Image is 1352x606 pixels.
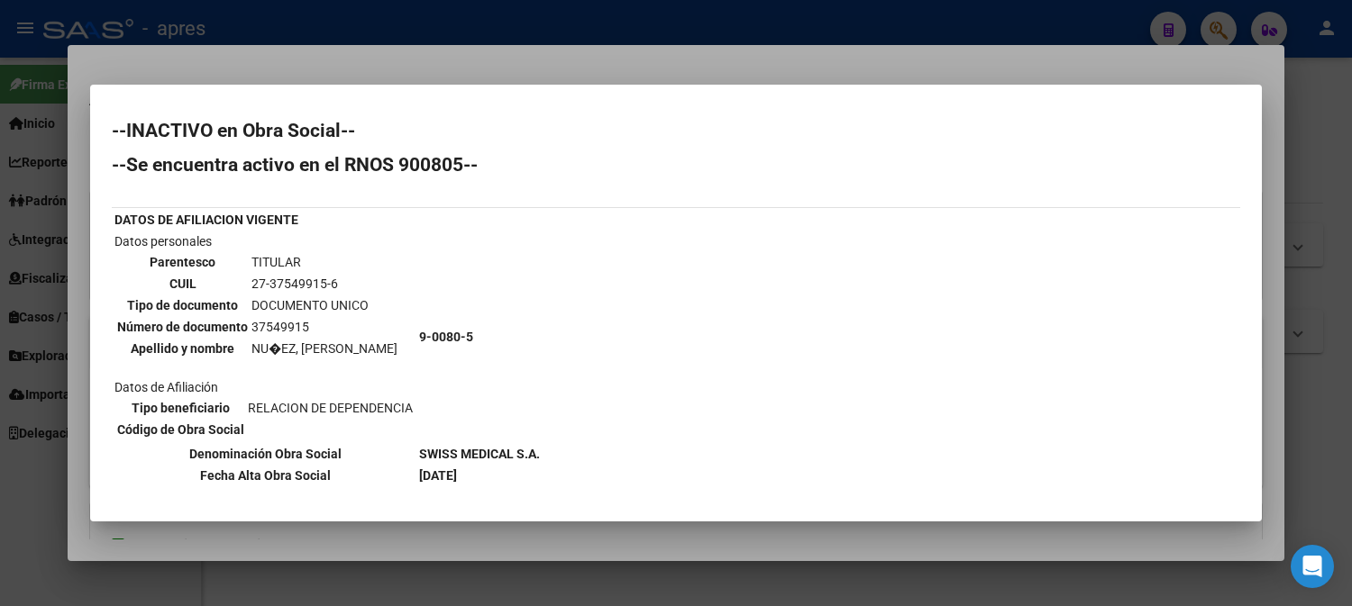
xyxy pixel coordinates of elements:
[116,295,249,315] th: Tipo de documento
[116,274,249,294] th: CUIL
[114,444,416,464] th: Denominación Obra Social
[251,339,398,358] td: NU�EZ, [PERSON_NAME]
[251,274,398,294] td: 27-37549915-6
[251,252,398,272] td: TITULAR
[114,231,416,442] td: Datos personales Datos de Afiliación
[251,295,398,315] td: DOCUMENTO UNICO
[116,398,245,418] th: Tipo beneficiario
[419,330,473,344] b: 9-0080-5
[251,317,398,337] td: 37549915
[116,317,249,337] th: Número de documento
[419,468,457,483] b: [DATE]
[112,122,1240,140] h2: --INACTIVO en Obra Social--
[247,398,414,418] td: RELACION DE DEPENDENCIA
[116,339,249,358] th: Apellido y nombre
[1291,545,1334,588] div: Open Intercom Messenger
[116,420,245,439] th: Código de Obra Social
[114,466,416,485] th: Fecha Alta Obra Social
[112,156,1240,174] h2: --Se encuentra activo en el RNOS 900805--
[116,252,249,272] th: Parentesco
[419,447,540,461] b: SWISS MEDICAL S.A.
[114,213,298,227] b: DATOS DE AFILIACION VIGENTE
